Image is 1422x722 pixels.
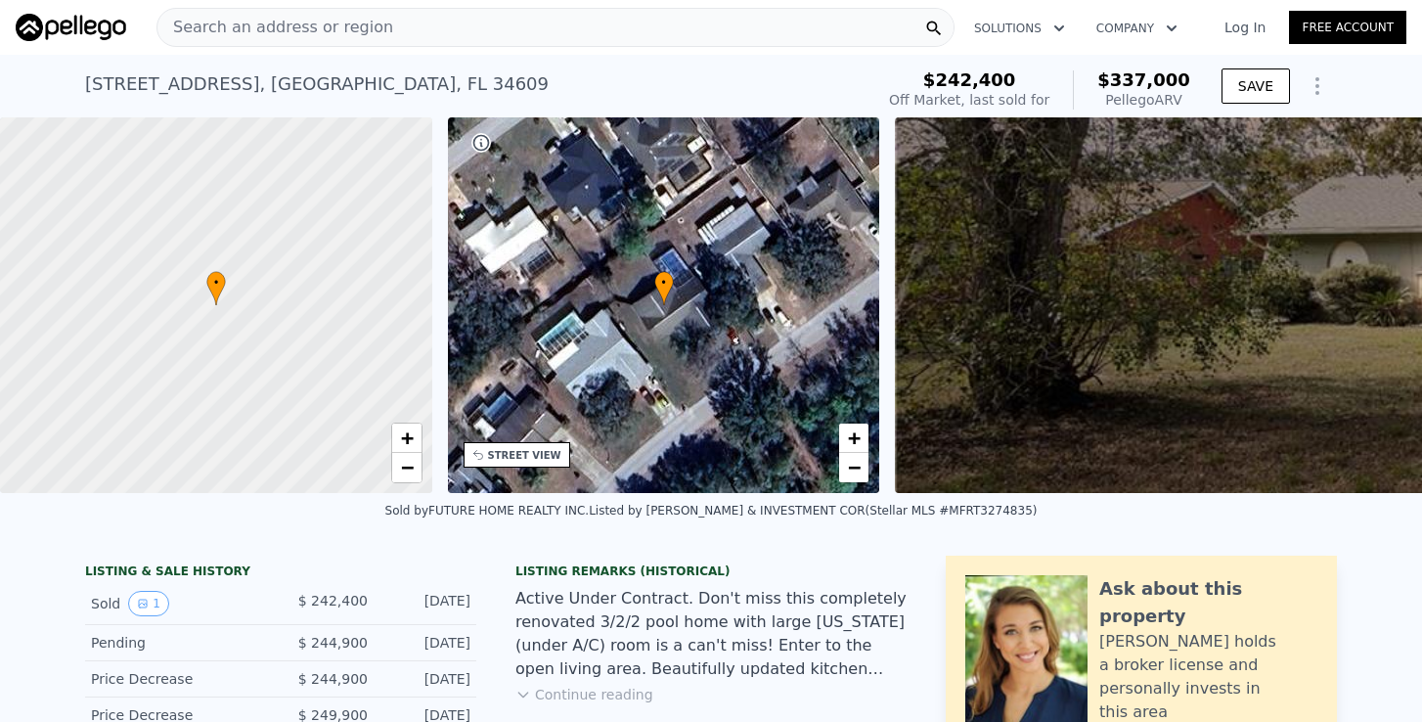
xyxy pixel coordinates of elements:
[515,587,907,681] div: Active Under Contract. Don't miss this completely renovated 3/2/2 pool home with large [US_STATE]...
[385,504,590,518] div: Sold by FUTURE HOME REALTY INC .
[1222,68,1290,104] button: SAVE
[1298,67,1337,106] button: Show Options
[383,669,470,689] div: [DATE]
[654,271,674,305] div: •
[206,274,226,292] span: •
[383,591,470,616] div: [DATE]
[298,635,368,651] span: $ 244,900
[515,685,653,704] button: Continue reading
[392,424,422,453] a: Zoom in
[848,426,861,450] span: +
[1099,575,1317,630] div: Ask about this property
[848,455,861,479] span: −
[958,11,1081,46] button: Solutions
[923,69,1016,90] span: $242,400
[91,591,265,616] div: Sold
[839,453,868,482] a: Zoom out
[654,274,674,292] span: •
[85,70,549,98] div: [STREET_ADDRESS] , [GEOGRAPHIC_DATA] , FL 34609
[889,90,1049,110] div: Off Market, last sold for
[392,453,422,482] a: Zoom out
[589,504,1037,518] div: Listed by [PERSON_NAME] & INVESTMENT COR (Stellar MLS #MFRT3274835)
[91,633,265,653] div: Pending
[91,669,265,689] div: Price Decrease
[515,564,907,579] div: Listing Remarks (Historical)
[400,455,413,479] span: −
[16,14,126,41] img: Pellego
[157,16,393,39] span: Search an address or region
[85,564,476,583] div: LISTING & SALE HISTORY
[488,448,561,463] div: STREET VIEW
[298,593,368,609] span: $ 242,400
[1097,90,1190,110] div: Pellego ARV
[383,633,470,653] div: [DATE]
[1081,11,1193,46] button: Company
[839,424,868,453] a: Zoom in
[298,671,368,687] span: $ 244,900
[400,426,413,450] span: +
[1097,69,1190,90] span: $337,000
[206,271,226,305] div: •
[128,591,169,616] button: View historical data
[1201,18,1289,37] a: Log In
[1289,11,1406,44] a: Free Account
